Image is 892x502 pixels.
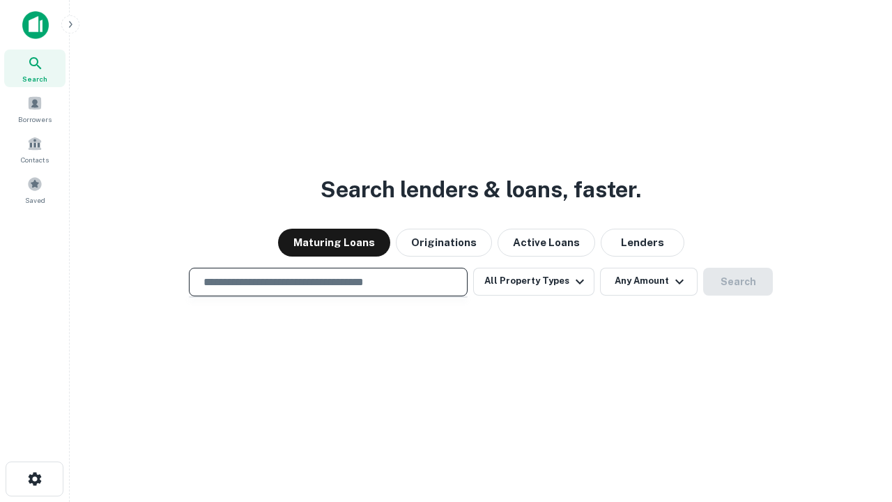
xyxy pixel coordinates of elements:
[4,50,66,87] a: Search
[822,390,892,457] iframe: Chat Widget
[25,195,45,206] span: Saved
[22,11,49,39] img: capitalize-icon.png
[4,171,66,208] a: Saved
[18,114,52,125] span: Borrowers
[21,154,49,165] span: Contacts
[498,229,595,257] button: Active Loans
[4,130,66,168] a: Contacts
[22,73,47,84] span: Search
[601,229,684,257] button: Lenders
[321,173,641,206] h3: Search lenders & loans, faster.
[473,268,594,296] button: All Property Types
[600,268,698,296] button: Any Amount
[396,229,492,257] button: Originations
[4,90,66,128] a: Borrowers
[278,229,390,257] button: Maturing Loans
